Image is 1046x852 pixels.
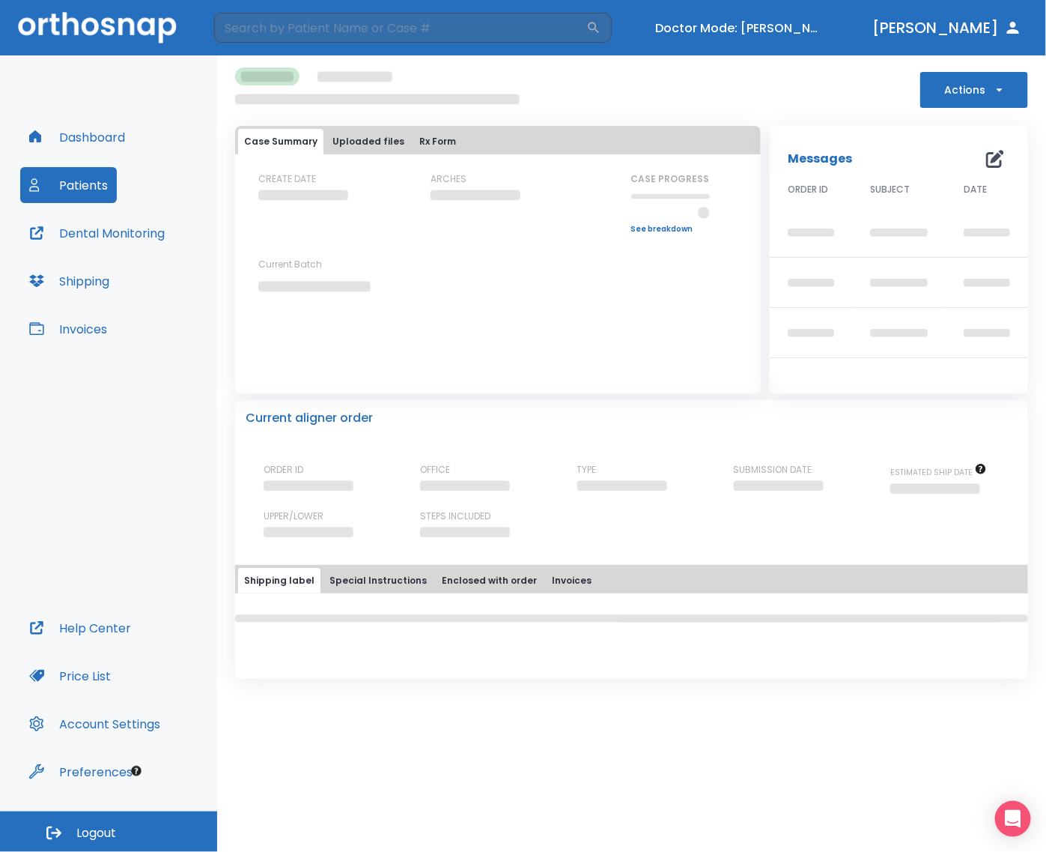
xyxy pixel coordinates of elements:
p: Messages [788,150,852,168]
button: Price List [20,658,120,694]
span: Logout [76,825,116,842]
span: ORDER ID [788,183,828,196]
div: Tooltip anchor [130,764,143,778]
button: Enclosed with order [436,568,543,593]
div: tabs [238,568,1025,593]
button: [PERSON_NAME] [866,14,1028,41]
button: Dashboard [20,119,134,155]
span: The date will be available after approving treatment plan [890,467,987,478]
p: Current aligner order [246,409,373,427]
button: Case Summary [238,129,323,154]
p: TYPE [577,463,597,477]
button: Shipping label [238,568,320,593]
button: Rx Form [413,129,462,154]
img: Orthosnap [18,12,177,43]
p: CASE PROGRESS [631,172,710,186]
p: ORDER ID [264,463,303,477]
button: Uploaded files [326,129,410,154]
p: SUBMISSION DATE [734,463,812,477]
button: Actions [920,72,1028,108]
p: Current Batch [258,258,393,271]
input: Search by Patient Name or Case # [214,13,586,43]
button: Invoices [546,568,598,593]
button: Shipping [20,263,118,299]
p: UPPER/LOWER [264,510,323,523]
button: Dental Monitoring [20,215,174,251]
button: Invoices [20,311,116,347]
button: Doctor Mode: [PERSON_NAME] [649,16,829,40]
a: See breakdown [631,225,710,234]
button: Preferences [20,754,142,790]
button: Patients [20,167,117,203]
p: OFFICE [420,463,450,477]
button: Account Settings [20,706,169,742]
p: STEPS INCLUDED [420,510,490,523]
div: Open Intercom Messenger [995,801,1031,837]
p: CREATE DATE [258,172,316,186]
button: Special Instructions [323,568,433,593]
div: tabs [238,129,758,154]
p: ARCHES [431,172,466,186]
span: DATE [964,183,987,196]
button: Help Center [20,610,140,646]
span: SUBJECT [870,183,910,196]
